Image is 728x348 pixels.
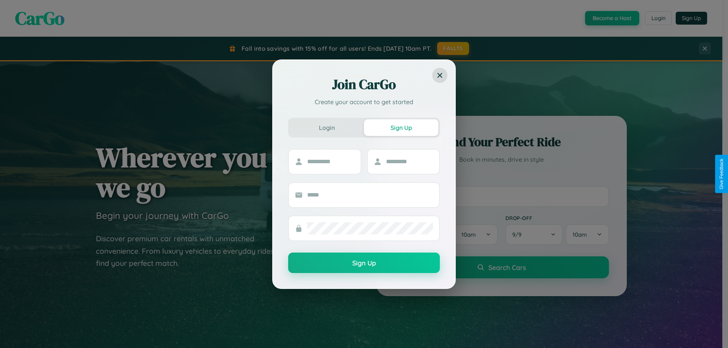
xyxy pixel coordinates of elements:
h2: Join CarGo [288,75,440,94]
p: Create your account to get started [288,97,440,106]
button: Sign Up [364,119,438,136]
button: Login [290,119,364,136]
div: Give Feedback [719,159,724,189]
button: Sign Up [288,253,440,273]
